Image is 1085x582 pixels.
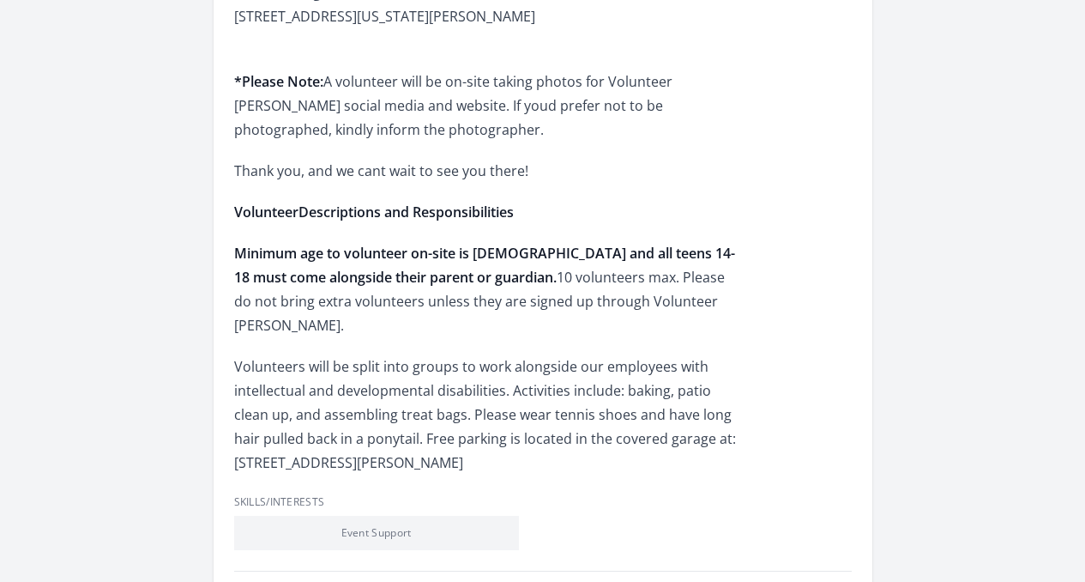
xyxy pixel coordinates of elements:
[234,72,323,91] strong: *Please Note:
[234,244,735,287] strong: Minimum age to volunteer on-site is [DEMOGRAPHIC_DATA] and all teens 14-18 must come alongside th...
[234,495,852,509] h3: Skills/Interests
[234,355,736,475] p: Volunteers will be split into groups to work alongside our employees with intellectual and develo...
[234,241,736,337] p: 10 volunteers max. Please do not bring extra volunteers unless they are signed up through Volunte...
[234,203,514,221] strong: VolunteerDescriptions and Responsibilities
[234,45,736,142] p: A volunteer will be on-site taking photos for Volunteer [PERSON_NAME] social media and website. I...
[234,516,519,550] li: Event Support
[234,159,736,183] p: Thank you, and we cant wait to see you there!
